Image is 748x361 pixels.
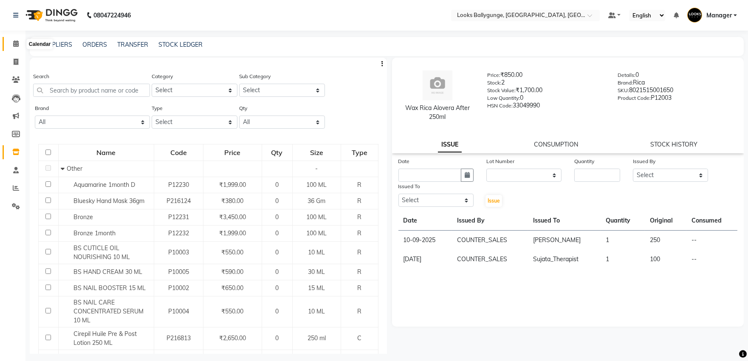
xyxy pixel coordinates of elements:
[528,211,601,231] th: Issued To
[357,213,361,221] span: R
[308,197,325,205] span: 36 Gm
[686,231,737,250] td: --
[398,183,421,190] label: Issued To
[168,229,189,237] span: P12232
[487,79,501,87] label: Stock:
[168,248,189,256] span: P10003
[618,71,735,82] div: 0
[275,248,279,256] span: 0
[204,145,261,160] div: Price
[487,86,605,98] div: ₹1,700.00
[219,334,246,342] span: ₹2,650.00
[618,78,735,90] div: Rica
[306,229,327,237] span: 100 ML
[33,73,49,80] label: Search
[167,334,191,342] span: P216813
[275,181,279,189] span: 0
[152,73,173,80] label: Category
[487,71,605,82] div: ₹850.00
[452,211,528,231] th: Issued By
[167,197,191,205] span: P216124
[398,211,452,231] th: Date
[33,84,150,97] input: Search by product name or code
[168,213,189,221] span: P12231
[59,145,153,160] div: Name
[221,268,243,276] span: ₹590.00
[357,197,361,205] span: R
[357,284,361,292] span: R
[308,334,326,342] span: 250 ml
[342,145,378,160] div: Type
[618,87,629,94] label: SKU:
[487,71,500,79] label: Price:
[73,284,146,292] span: BS NAIL BOOSTER 15 ML
[73,229,116,237] span: Bronze 1month
[61,165,67,172] span: Collapse Row
[528,250,601,269] td: Sujata_Therapist
[398,231,452,250] td: 10-09-2025
[275,213,279,221] span: 0
[73,244,130,261] span: BS CUTICLE OIL NOURISHING 10 ML
[275,284,279,292] span: 0
[239,73,271,80] label: Sub Category
[168,181,189,189] span: P12230
[308,248,325,256] span: 10 ML
[73,181,135,189] span: Aquamarine 1month D
[487,101,605,113] div: 33049990
[487,78,605,90] div: 2
[221,307,243,315] span: ₹550.00
[168,268,189,276] span: P10005
[357,334,361,342] span: C
[357,248,361,256] span: R
[487,94,520,102] label: Low Quantity:
[650,141,697,148] a: STOCK HISTORY
[275,268,279,276] span: 0
[67,165,82,172] span: Other
[117,41,148,48] a: TRANSFER
[357,229,361,237] span: R
[485,195,502,207] button: Issue
[398,250,452,269] td: [DATE]
[82,41,107,48] a: ORDERS
[73,213,93,221] span: Bronze
[27,39,53,49] div: Calendar
[618,71,635,79] label: Details:
[487,87,516,94] label: Stock Value:
[315,165,318,172] span: -
[633,158,655,165] label: Issued By
[487,93,605,105] div: 0
[221,284,243,292] span: ₹650.00
[601,211,644,231] th: Quantity
[618,93,735,105] div: P12003
[618,94,651,102] label: Product Code:
[601,250,644,269] td: 1
[73,299,144,324] span: BS NAIL CARE CONCENTRATED SERUM 10 ML
[73,268,142,276] span: BS HAND CREAM 30 ML
[706,11,732,20] span: Manager
[293,145,340,160] div: Size
[618,86,735,98] div: 8021515001650
[686,211,737,231] th: Consumed
[35,104,49,112] label: Brand
[306,181,327,189] span: 100 ML
[275,229,279,237] span: 0
[239,104,247,112] label: Qty
[73,197,144,205] span: Bluesky Hand Mask 36gm
[308,307,325,315] span: 10 ML
[452,250,528,269] td: COUNTER_SALES
[488,197,500,204] span: Issue
[152,104,163,112] label: Type
[158,41,203,48] a: STOCK LEDGER
[645,250,686,269] td: 100
[73,330,137,347] span: Cirepil Huile Pre & Post Lotion 250 ML
[401,104,475,121] div: Wax Rica Alovera After 250ml
[357,307,361,315] span: R
[438,137,462,152] a: ISSUE
[487,102,513,110] label: HSN Code:
[452,231,528,250] td: COUNTER_SALES
[275,334,279,342] span: 0
[93,3,131,27] b: 08047224946
[155,145,203,160] div: Code
[423,71,452,100] img: avatar
[357,181,361,189] span: R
